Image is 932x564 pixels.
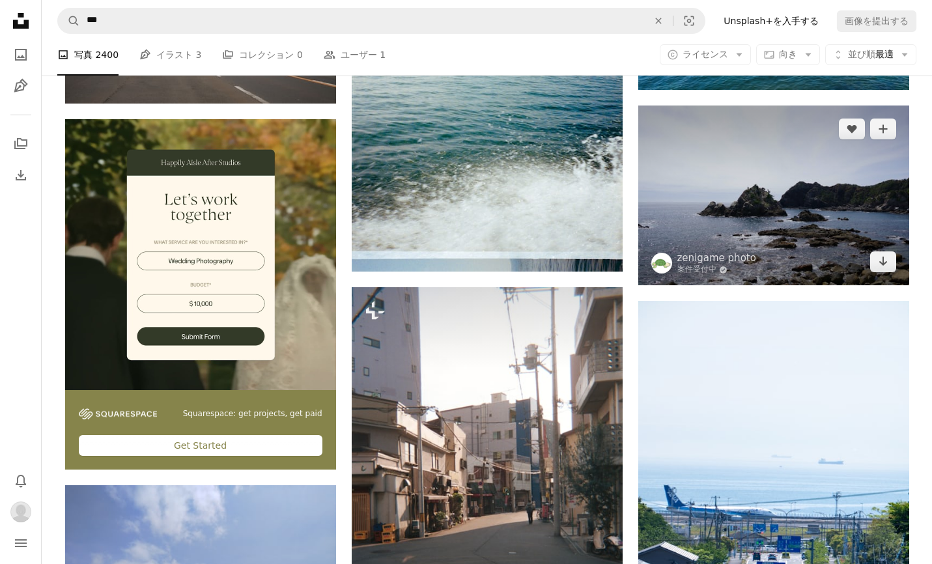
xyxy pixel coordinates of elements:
[644,8,673,33] button: 全てクリア
[8,468,34,494] button: 通知
[651,253,672,274] img: zenigame photoのプロフィールを見る
[839,119,865,139] button: いいね！
[8,42,34,68] a: 写真
[660,44,751,65] button: ライセンス
[196,48,202,62] span: 3
[297,48,303,62] span: 0
[677,251,756,264] a: zenigame photo
[8,131,34,157] a: コレクション
[65,119,336,390] img: file-1747939393036-2c53a76c450aimage
[79,408,157,420] img: file-1747939142011-51e5cc87e3c9
[57,8,705,34] form: サイト内でビジュアルを探す
[58,8,80,33] button: Unsplashで検索する
[870,119,896,139] button: コレクションに追加する
[352,484,623,496] a: 建物と人がいる静かな通り。
[324,34,386,76] a: ユーザー 1
[638,498,909,510] a: 海沿いの空港へ向かう道が続いています。
[848,48,894,61] span: 最適
[870,251,896,272] a: ダウンロード
[756,44,820,65] button: 向き
[673,8,705,33] button: ビジュアル検索
[677,264,756,275] a: 案件受付中
[8,8,34,36] a: ホーム — Unsplash
[638,190,909,201] a: 岩や木々に囲まれた水域
[8,73,34,99] a: イラスト
[837,10,916,31] button: 画像を提出する
[779,49,797,59] span: 向き
[638,106,909,285] img: 岩や木々に囲まれた水域
[8,530,34,556] button: メニュー
[139,34,201,76] a: イラスト 3
[8,499,34,525] button: プロフィール
[848,49,875,59] span: 並び順
[222,34,302,76] a: コレクション 0
[380,48,386,62] span: 1
[716,10,826,31] a: Unsplash+を入手する
[79,435,322,456] div: Get Started
[683,49,728,59] span: ライセンス
[825,44,916,65] button: 並び順最適
[8,162,34,188] a: ダウンロード履歴
[10,501,31,522] img: ユーザー早晶 木村のアバター
[65,119,336,470] a: Squarespace: get projects, get paidGet Started
[183,408,322,419] span: Squarespace: get projects, get paid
